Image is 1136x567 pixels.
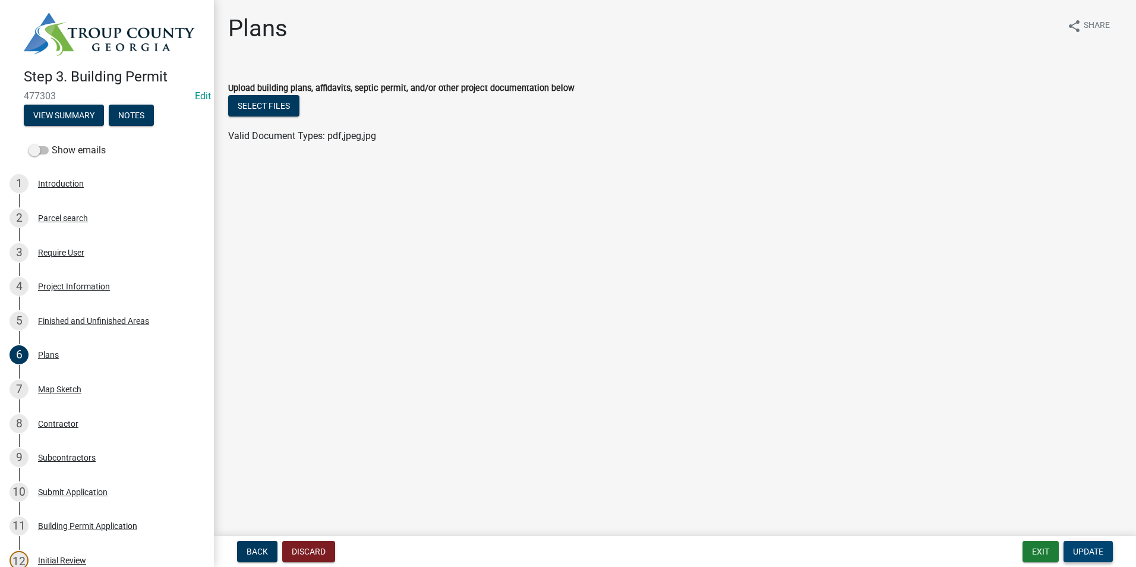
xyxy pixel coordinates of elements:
button: Back [237,541,277,562]
wm-modal-confirm: Summary [24,111,104,121]
div: Parcel search [38,214,88,222]
button: View Summary [24,105,104,126]
button: Notes [109,105,154,126]
div: 1 [10,174,29,193]
div: 2 [10,209,29,228]
div: Initial Review [38,556,86,565]
span: Share [1084,19,1110,33]
wm-modal-confirm: Edit Application Number [195,90,211,102]
div: 7 [10,380,29,399]
wm-modal-confirm: Notes [109,111,154,121]
div: 10 [10,483,29,502]
button: Select files [228,95,299,116]
div: Contractor [38,420,78,428]
h4: Step 3. Building Permit [24,68,204,86]
button: Exit [1023,541,1059,562]
button: Update [1064,541,1113,562]
div: 5 [10,311,29,330]
i: share [1067,19,1081,33]
span: 477303 [24,90,190,102]
div: Map Sketch [38,385,81,393]
label: Show emails [29,143,106,157]
div: Building Permit Application [38,522,137,530]
div: 8 [10,414,29,433]
button: Discard [282,541,335,562]
div: Plans [38,351,59,359]
div: Project Information [38,282,110,291]
img: Troup County, Georgia [24,12,195,56]
div: 3 [10,243,29,262]
h1: Plans [228,14,288,43]
div: 9 [10,448,29,467]
div: Require User [38,248,84,257]
div: 4 [10,277,29,296]
div: Subcontractors [38,453,96,462]
div: Submit Application [38,488,108,496]
label: Upload building plans, affidavits, septic permit, and/or other project documentation below [228,84,575,93]
a: Edit [195,90,211,102]
div: 6 [10,345,29,364]
span: Valid Document Types: pdf,jpeg,jpg [228,130,376,141]
button: shareShare [1058,14,1119,37]
span: Back [247,547,268,556]
div: Finished and Unfinished Areas [38,317,149,325]
span: Update [1073,547,1103,556]
div: 11 [10,516,29,535]
div: Introduction [38,179,84,188]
